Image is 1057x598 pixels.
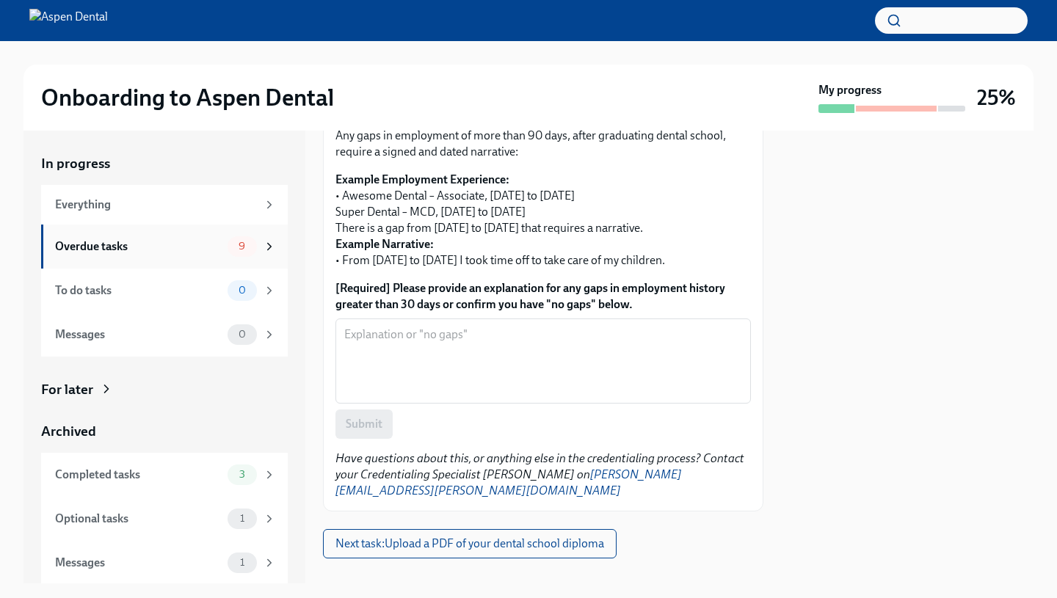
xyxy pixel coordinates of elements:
[231,513,253,524] span: 1
[55,282,222,299] div: To do tasks
[29,9,108,32] img: Aspen Dental
[41,453,288,497] a: Completed tasks3
[41,380,93,399] div: For later
[335,280,751,313] label: [Required] Please provide an explanation for any gaps in employment history greater than 30 days ...
[55,238,222,255] div: Overdue tasks
[41,83,334,112] h2: Onboarding to Aspen Dental
[55,197,257,213] div: Everything
[41,422,288,441] a: Archived
[230,469,254,480] span: 3
[230,241,254,252] span: 9
[231,557,253,568] span: 1
[335,128,751,160] p: Any gaps in employment of more than 90 days, after graduating dental school, require a signed and...
[41,541,288,585] a: Messages1
[55,511,222,527] div: Optional tasks
[335,172,509,186] strong: Example Employment Experience:
[335,237,434,251] strong: Example Narrative:
[41,380,288,399] a: For later
[55,327,222,343] div: Messages
[41,225,288,269] a: Overdue tasks9
[41,154,288,173] a: In progress
[335,172,751,269] p: • Awesome Dental – Associate, [DATE] to [DATE] Super Dental – MCD, [DATE] to [DATE] There is a ga...
[977,84,1016,111] h3: 25%
[41,313,288,357] a: Messages0
[55,467,222,483] div: Completed tasks
[335,536,604,551] span: Next task : Upload a PDF of your dental school diploma
[55,555,222,571] div: Messages
[41,269,288,313] a: To do tasks0
[818,82,882,98] strong: My progress
[230,329,255,340] span: 0
[335,451,744,497] em: Have questions about this, or anything else in the credentialing process? Contact your Credential...
[41,497,288,541] a: Optional tasks1
[41,185,288,225] a: Everything
[230,285,255,296] span: 0
[323,529,617,558] button: Next task:Upload a PDF of your dental school diploma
